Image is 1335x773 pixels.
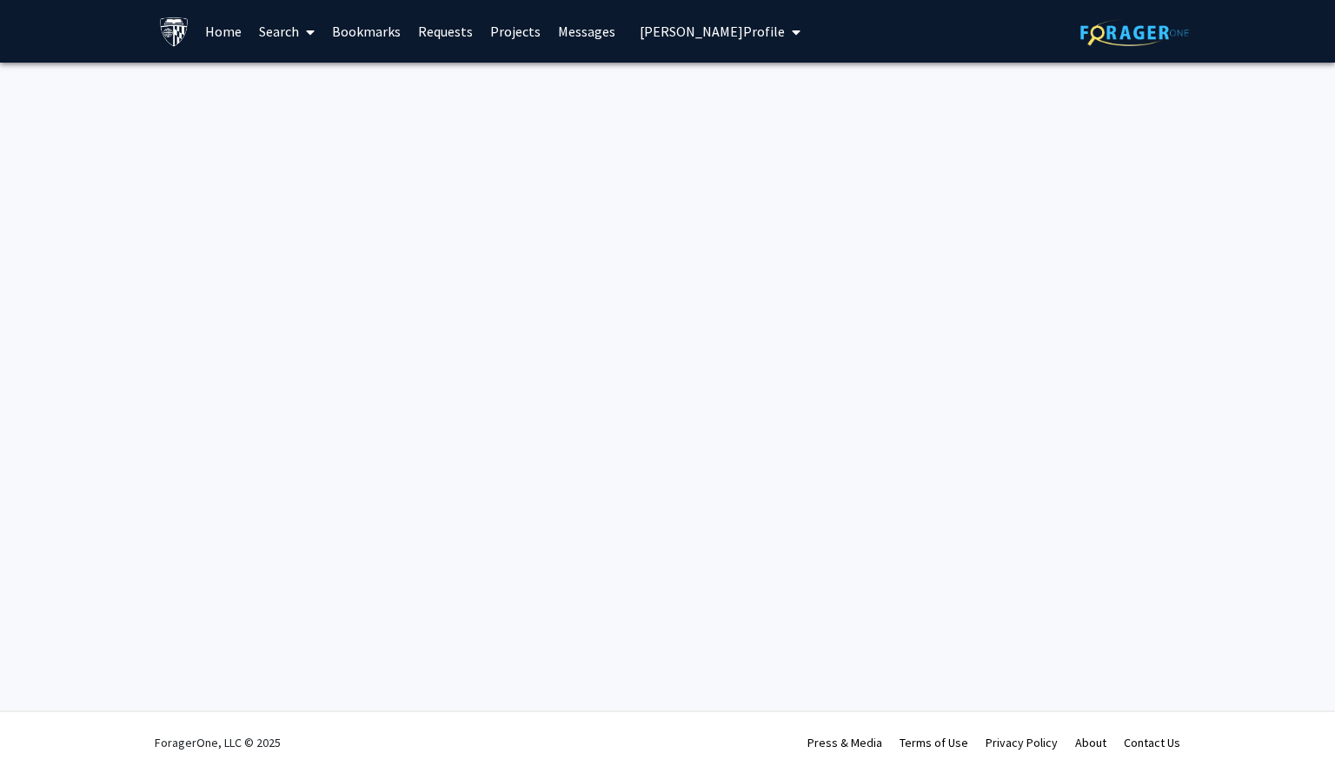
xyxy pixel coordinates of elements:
[1124,735,1180,750] a: Contact Us
[250,1,323,62] a: Search
[640,23,785,40] span: [PERSON_NAME] Profile
[155,712,281,773] div: ForagerOne, LLC © 2025
[409,1,482,62] a: Requests
[196,1,250,62] a: Home
[900,735,968,750] a: Terms of Use
[323,1,409,62] a: Bookmarks
[1080,19,1189,46] img: ForagerOne Logo
[807,735,882,750] a: Press & Media
[159,17,189,47] img: Johns Hopkins University Logo
[549,1,624,62] a: Messages
[482,1,549,62] a: Projects
[1075,735,1106,750] a: About
[986,735,1058,750] a: Privacy Policy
